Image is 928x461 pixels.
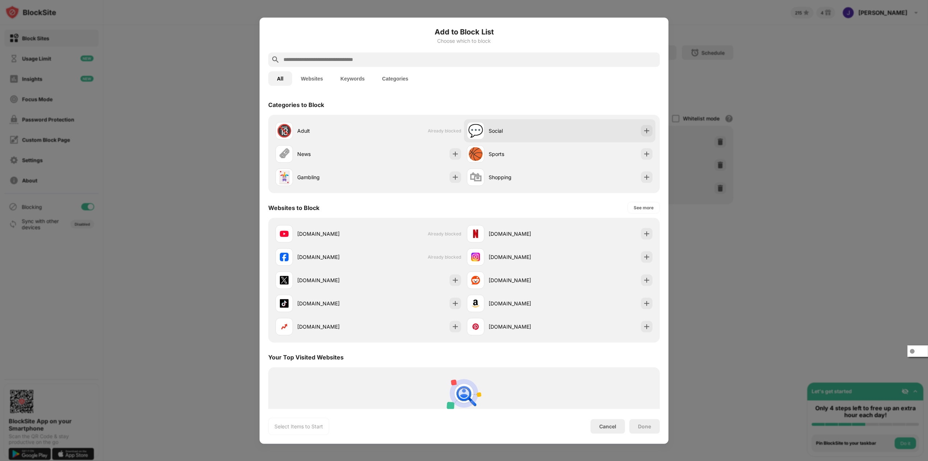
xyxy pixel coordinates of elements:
div: Adult [297,127,368,135]
div: [DOMAIN_NAME] [489,253,560,261]
div: Gambling [297,173,368,181]
div: Websites to Block [268,204,319,211]
div: See more [634,204,654,211]
button: Keywords [332,71,373,86]
div: [DOMAIN_NAME] [489,300,560,307]
div: [DOMAIN_NAME] [297,323,368,330]
div: [DOMAIN_NAME] [489,230,560,238]
div: 🛍 [469,170,482,185]
button: All [268,71,292,86]
div: [DOMAIN_NAME] [297,253,368,261]
img: favicons [471,299,480,308]
div: [DOMAIN_NAME] [297,276,368,284]
h6: Add to Block List [268,26,660,37]
div: Select Items to Start [274,423,323,430]
img: favicons [280,276,289,284]
button: Websites [292,71,332,86]
div: Sports [489,150,560,158]
img: favicons [471,229,480,238]
button: Categories [373,71,417,86]
div: Choose which to block [268,38,660,44]
div: Done [638,423,651,429]
img: search.svg [271,55,280,64]
div: News [297,150,368,158]
img: favicons [280,299,289,308]
div: [DOMAIN_NAME] [297,300,368,307]
img: favicons [471,252,480,261]
div: Your Top Visited Websites [268,353,344,361]
img: favicons [280,252,289,261]
div: 🔞 [277,123,292,138]
img: favicons [280,322,289,331]
div: Categories to Block [268,101,324,108]
span: Already blocked [428,128,461,133]
div: 🏀 [468,147,483,161]
div: [DOMAIN_NAME] [489,323,560,330]
div: Social [489,127,560,135]
img: favicons [471,276,480,284]
span: Already blocked [428,254,461,260]
img: favicons [471,322,480,331]
div: [DOMAIN_NAME] [297,230,368,238]
div: 🗞 [278,147,290,161]
div: Shopping [489,173,560,181]
div: [DOMAIN_NAME] [489,276,560,284]
div: Cancel [599,423,616,429]
img: favicons [280,229,289,238]
div: 💬 [468,123,483,138]
div: 🃏 [277,170,292,185]
span: Already blocked [428,231,461,236]
img: personal-suggestions.svg [447,376,481,411]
